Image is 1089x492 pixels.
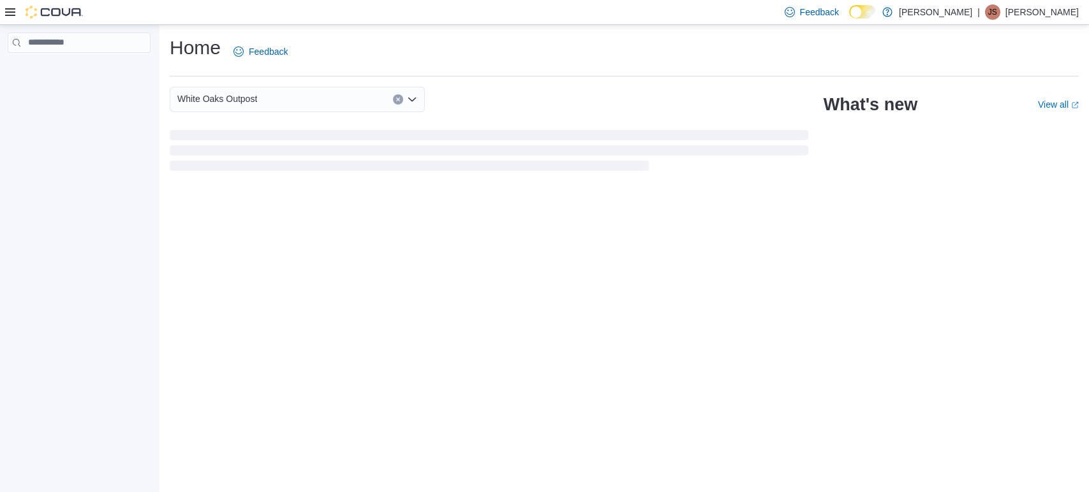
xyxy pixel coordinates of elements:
span: Dark Mode [849,18,850,19]
p: | [977,4,980,20]
p: [PERSON_NAME] [1005,4,1079,20]
span: Loading [170,133,808,173]
nav: Complex example [8,55,151,86]
input: Dark Mode [849,5,876,18]
p: [PERSON_NAME] [899,4,972,20]
div: Jennifer Stafford [985,4,1000,20]
a: View allExternal link [1038,99,1079,110]
button: Clear input [393,94,403,105]
span: Feedback [800,6,839,18]
h1: Home [170,35,221,61]
h2: What's new [824,94,917,115]
svg: External link [1071,101,1079,109]
button: Open list of options [407,94,417,105]
span: White Oaks Outpost [177,91,257,106]
span: Feedback [249,45,288,58]
span: JS [988,4,997,20]
img: Cova [26,6,83,18]
a: Feedback [228,39,293,64]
